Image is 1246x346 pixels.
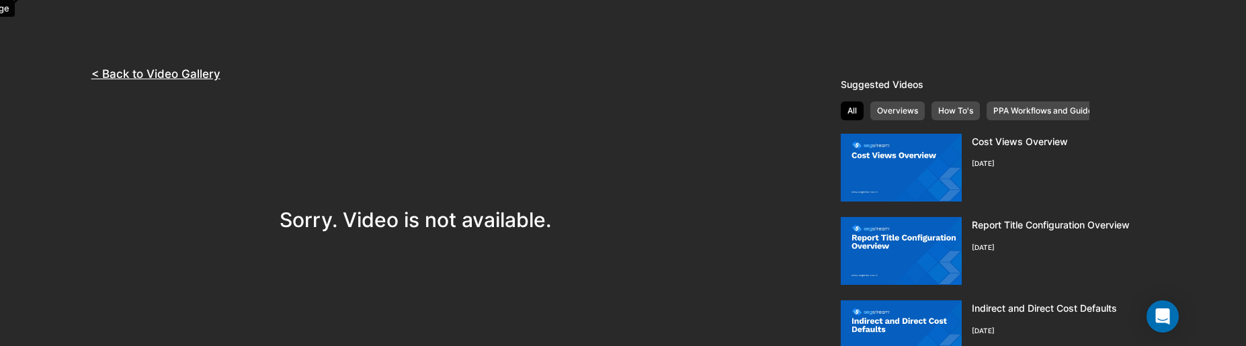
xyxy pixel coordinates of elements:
[1147,300,1179,333] div: Open Intercom Messenger
[972,243,995,251] small: [DATE]
[841,79,1169,89] h5: Suggested Videos
[972,217,1130,233] p: Report Title Configuration Overview
[841,101,864,120] li: All
[870,101,925,120] li: Overviews
[972,300,1117,316] p: Indirect and Direct Cost Defaults
[841,217,962,285] img: instructional video
[972,327,995,335] small: [DATE]
[91,67,220,81] a: < Back to Video Gallery
[280,209,551,231] h2: Sorry. Video is not available.
[987,101,1104,120] li: PPA Workflows and Guides
[972,134,1068,150] p: Cost Views Overview
[841,134,962,202] img: instructional video
[931,101,980,120] li: How To's
[972,159,995,167] small: [DATE]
